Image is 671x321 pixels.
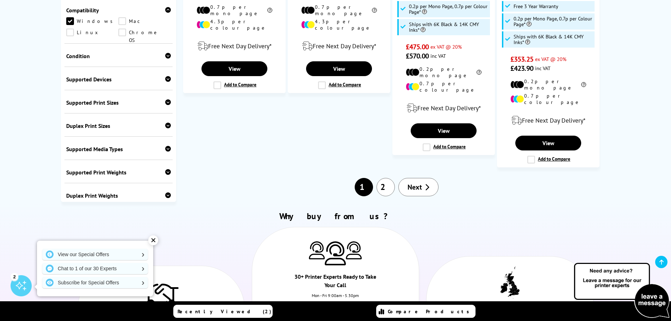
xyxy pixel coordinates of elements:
a: Subscribe for Special Offers [42,277,148,288]
img: Trusted Service [143,280,179,308]
li: 4.3p per colour page [197,18,272,31]
div: ✕ [148,235,158,245]
div: Supported Media Types [66,146,171,153]
span: ex VAT @ 20% [430,43,462,50]
span: Compare Products [388,308,473,315]
label: Add to Compare [318,81,361,89]
div: Supported Print Weights [66,169,171,176]
li: 0.2p per mono page [406,66,481,79]
img: Printer Experts [346,241,362,259]
a: Recently Viewed (2) [173,305,273,318]
div: modal_delivery [187,36,282,56]
div: 2 [11,273,18,280]
img: Open Live Chat window [572,262,671,320]
div: modal_delivery [396,98,491,118]
a: View [306,61,372,76]
span: £353.25 [510,55,533,64]
span: £570.00 [406,51,429,61]
div: Compatibility [66,7,171,14]
span: 0.2p per Mono Page, 0.7p per Colour Page* [409,4,489,15]
div: Supported Devices [66,76,171,83]
div: Duplex Print Sizes [66,122,171,129]
a: View [411,123,476,138]
div: Duplex Print Weights [66,192,171,199]
img: UK tax payer [500,266,520,299]
div: modal_delivery [501,111,596,130]
div: Supported Print Sizes [66,99,171,106]
h2: Why buy from us? [74,211,597,222]
a: Next [398,178,439,196]
div: modal_delivery [292,36,386,56]
div: Condition [66,53,171,60]
li: 0.7p per colour page [510,93,586,105]
a: View [201,61,267,76]
span: Recently Viewed (2) [178,308,272,315]
li: 0.7p per colour page [406,80,481,93]
li: 0.7p per mono page [197,4,272,17]
span: Next [408,183,422,192]
label: Add to Compare [527,156,570,163]
a: View [515,136,581,150]
span: £475.00 [406,42,429,51]
a: Chat to 1 of our 30 Experts [42,263,148,274]
li: 0.7p per mono page [301,4,377,17]
span: £423.90 [510,64,533,73]
label: Add to Compare [423,143,466,151]
a: 2 [377,178,395,196]
li: 4.3p per colour page [301,18,377,31]
span: 0.2p per Mono Page, 0.7p per Colour Page* [514,16,593,27]
li: 0.2p per mono page [510,78,586,91]
span: Ships with 6K Black & 14K CMY Inks* [409,21,489,33]
label: Add to Compare [213,81,256,89]
span: Free 3 Year Warranty [514,4,558,9]
div: Mon - Fri 9:00am - 5.30pm [252,293,419,305]
img: Printer Experts [325,241,346,266]
a: Compare Products [376,305,476,318]
span: ex VAT @ 20% [535,56,566,62]
span: Ships with 6K Black & 14K CMY Inks* [514,34,593,45]
a: View our Special Offers [42,249,148,260]
div: 30+ Printer Experts Ready to Take Your Call [294,272,377,293]
span: inc VAT [430,53,446,59]
a: Chrome OS [118,29,171,36]
a: Windows [66,17,119,25]
img: Printer Experts [309,241,325,259]
a: Linux [66,29,119,36]
a: Mac [118,17,171,25]
span: inc VAT [535,65,551,72]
